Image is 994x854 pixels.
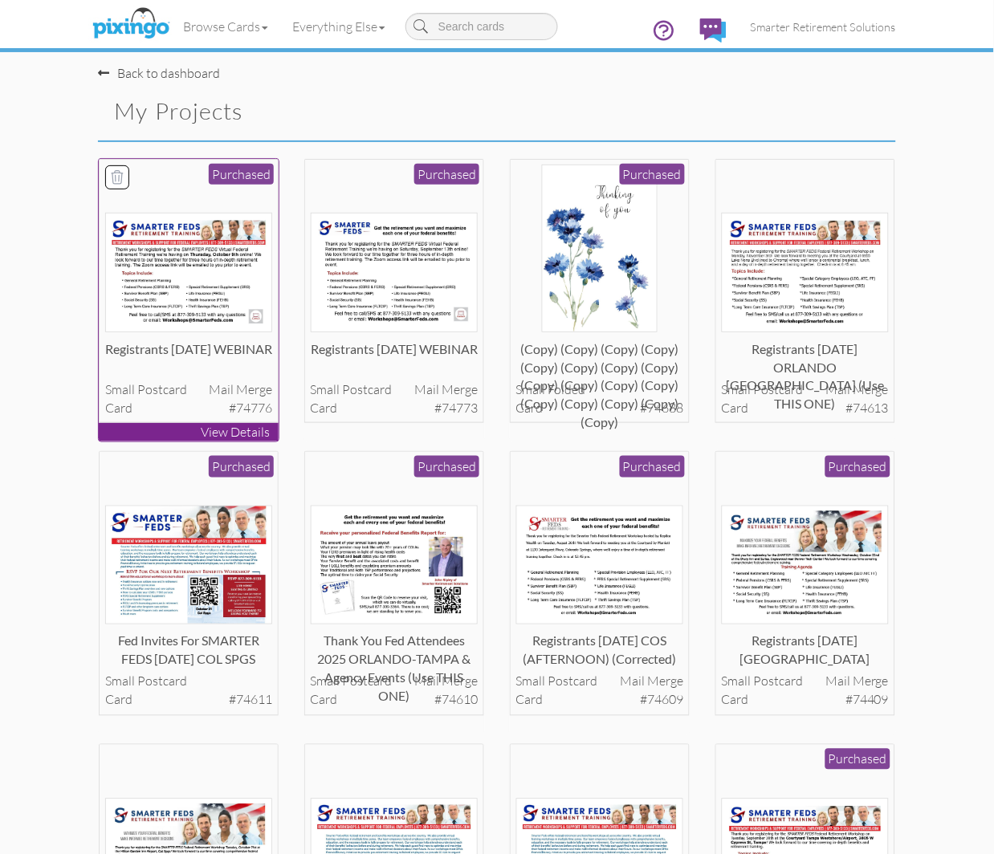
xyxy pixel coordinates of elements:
div: Registrants [DATE] COS (AFTERNOON) (corrected) [516,632,684,665]
img: 134917-1-1755725076427-8b28013f23ff0f41-qa.jpg [105,506,273,624]
span: postcard [343,381,393,397]
div: (copy) (copy) (copy) (copy) (copy) (copy) (copy) (copy) (copy) (copy) (copy) (copy) (copy) (copy)... [516,340,684,372]
div: Purchased [620,456,685,478]
div: Purchased [414,164,479,185]
img: 134919-1-1755725237560-016e28d2aaff68c0-qa.jpg [722,213,890,331]
span: small [105,673,135,689]
input: Search cards [405,13,558,40]
a: Back to dashboard [98,65,220,81]
span: postcard [137,673,187,689]
div: Purchased [414,456,479,478]
div: Registrants [DATE] ORLANDO [GEOGRAPHIC_DATA] (use THIS ONE) [722,340,890,372]
div: Registrants [DATE] [GEOGRAPHIC_DATA] [722,632,890,665]
div: Registrants [DATE] WEBINAR [105,340,273,372]
span: Mail merge [825,673,889,691]
span: postcard [548,673,598,689]
span: small [722,381,752,397]
div: Registrants [DATE] WEBINAR [311,340,479,372]
img: comments.svg [700,18,727,43]
span: small [105,381,135,397]
div: Purchased [209,456,274,478]
span: postcard [137,381,187,397]
div: card [722,691,890,710]
span: postcard [754,381,804,397]
span: postcard [343,673,393,689]
span: #74611 [229,691,272,710]
div: card [722,399,890,417]
span: Mail merge [209,380,272,399]
p: View Details [99,423,279,441]
span: #74609 [640,691,683,710]
div: card [311,691,479,710]
span: #74613 [845,399,889,417]
span: #74776 [229,399,272,417]
div: Purchased [209,164,274,185]
div: card [516,399,684,417]
div: card [516,691,684,710]
span: Mail merge [414,380,478,399]
div: Thank You Fed Attendees 2025 ORLANDO-TAMPA & Agency Events (use THIS ONE) [311,632,479,665]
a: Everything Else [280,6,397,47]
span: postcard [754,673,804,689]
span: small [516,381,546,397]
img: 135260-1-1756816111121-37c5d333b7ec7cd3-qa.jpg [105,213,273,331]
span: folded [548,381,586,397]
img: 134442-1-1754521167000-81b79b672348f1c3-qa.jpg [722,506,890,624]
img: pixingo logo [88,4,173,44]
div: Purchased [825,456,890,478]
h2: My Projects [114,99,469,124]
span: small [311,381,340,397]
img: 135241-1-1756753356614-094441732a37ad5a-qa.jpg [311,213,479,331]
span: #74773 [434,399,478,417]
span: small [722,673,752,689]
div: Purchased [825,749,890,771]
span: Mail merge [620,673,683,691]
span: #74409 [845,691,889,710]
img: 134915-1-1755716830783-84df2571b27702b4-qa.jpg [516,506,684,624]
a: Smarter Retirement Solutions [739,6,908,47]
img: 135057-1-1756231714201-c087c33c706106a6-qa.jpg [542,165,658,332]
div: Purchased [620,164,685,185]
img: 134916-1-1755720897830-6dc4316e3765bf1b-qa.jpg [311,506,479,624]
div: card [105,399,273,417]
span: small [311,673,340,689]
span: small [516,673,546,689]
span: #74610 [434,691,478,710]
div: card [311,399,479,417]
span: Smarter Retirement Solutions [751,20,896,34]
a: Browse Cards [171,6,280,47]
div: Fed Invites for SMARTER FEDS [DATE] COL SPGS [105,632,273,665]
div: card [105,691,273,710]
